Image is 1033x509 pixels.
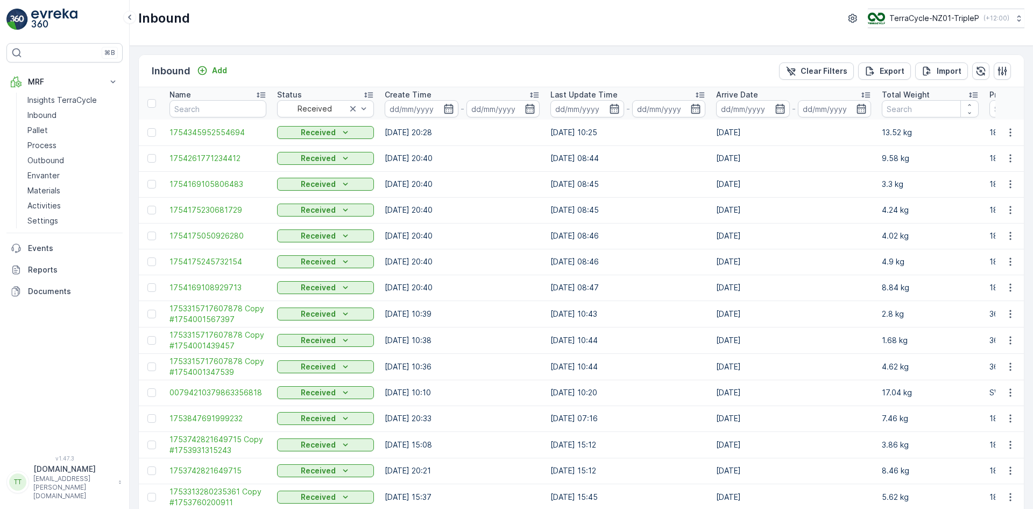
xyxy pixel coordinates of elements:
[277,308,374,320] button: Received
[31,9,77,30] img: logo_light-DOdMpM7g.png
[379,301,545,327] td: [DATE] 10:39
[301,361,336,372] p: Received
[23,138,123,153] a: Process
[23,168,123,183] a: Envanter
[28,286,118,297] p: Documents
[711,301,876,327] td: [DATE]
[169,153,266,164] span: 1754261771234412
[212,65,227,76] p: Add
[301,231,336,241] p: Received
[711,223,876,249] td: [DATE]
[277,360,374,373] button: Received
[545,197,711,223] td: [DATE] 08:45
[379,275,545,301] td: [DATE] 20:40
[23,153,123,168] a: Outbound
[379,197,545,223] td: [DATE] 20:40
[169,179,266,190] a: 1754169105806483
[169,127,266,138] a: 1754345952554694
[711,327,876,353] td: [DATE]
[33,464,113,475] p: [DOMAIN_NAME]
[277,464,374,477] button: Received
[711,249,876,275] td: [DATE]
[301,179,336,190] p: Received
[277,491,374,504] button: Received
[882,205,979,215] p: 4.24 kg
[27,125,48,136] p: Pallet
[147,206,156,214] div: Toggle Row Selected
[27,185,60,196] p: Materials
[169,434,266,456] a: 1753742821649715 Copy #1753931315243
[277,89,302,100] p: Status
[27,215,58,226] p: Settings
[169,231,266,241] span: 1754175050926280
[882,492,979,503] p: 5.62 kg
[301,256,336,267] p: Received
[169,205,266,215] a: 1754175230681729
[6,238,123,259] a: Events
[711,431,876,458] td: [DATE]
[169,282,266,293] a: 1754169108929713
[28,243,118,254] p: Events
[301,492,336,503] p: Received
[6,71,123,93] button: MRF
[277,386,374,399] button: Received
[545,249,711,275] td: [DATE] 08:46
[147,414,156,423] div: Toggle Row Selected
[880,66,904,76] p: Export
[545,223,711,249] td: [DATE] 08:46
[711,406,876,431] td: [DATE]
[984,14,1009,23] p: ( +12:00 )
[798,100,872,117] input: dd/mm/yyyy
[169,356,266,378] a: 1753315717607878 Copy #1754001347539
[379,380,545,406] td: [DATE] 10:10
[379,353,545,380] td: [DATE] 10:36
[301,440,336,450] p: Received
[882,282,979,293] p: 8.84 kg
[882,256,979,267] p: 4.9 kg
[147,180,156,189] div: Toggle Row Selected
[169,303,266,325] a: 1753315717607878 Copy #1754001567397
[550,89,618,100] p: Last Update Time
[379,120,545,145] td: [DATE] 20:28
[385,100,458,117] input: dd/mm/yyyy
[9,473,26,491] div: TT
[545,458,711,484] td: [DATE] 15:12
[716,100,790,117] input: dd/mm/yyyy
[147,441,156,449] div: Toggle Row Selected
[169,413,266,424] span: 1753847691999232
[138,10,190,27] p: Inbound
[711,380,876,406] td: [DATE]
[301,413,336,424] p: Received
[301,465,336,476] p: Received
[147,466,156,475] div: Toggle Row Selected
[626,102,630,115] p: -
[27,170,60,181] p: Envanter
[545,301,711,327] td: [DATE] 10:43
[545,171,711,197] td: [DATE] 08:45
[711,171,876,197] td: [DATE]
[169,330,266,351] a: 1753315717607878 Copy #1754001439457
[889,13,979,24] p: TerraCycle-NZ01-TripleP
[6,281,123,302] a: Documents
[27,155,64,166] p: Outbound
[882,465,979,476] p: 8.46 kg
[882,153,979,164] p: 9.58 kg
[277,334,374,347] button: Received
[868,12,885,24] img: TC_7kpGtVS.png
[379,249,545,275] td: [DATE] 20:40
[277,178,374,191] button: Received
[711,353,876,380] td: [DATE]
[882,89,930,100] p: Total Weight
[379,171,545,197] td: [DATE] 20:40
[6,464,123,500] button: TT[DOMAIN_NAME][EMAIL_ADDRESS][PERSON_NAME][DOMAIN_NAME]
[711,458,876,484] td: [DATE]
[147,232,156,240] div: Toggle Row Selected
[147,336,156,345] div: Toggle Row Selected
[882,127,979,138] p: 13.52 kg
[301,127,336,138] p: Received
